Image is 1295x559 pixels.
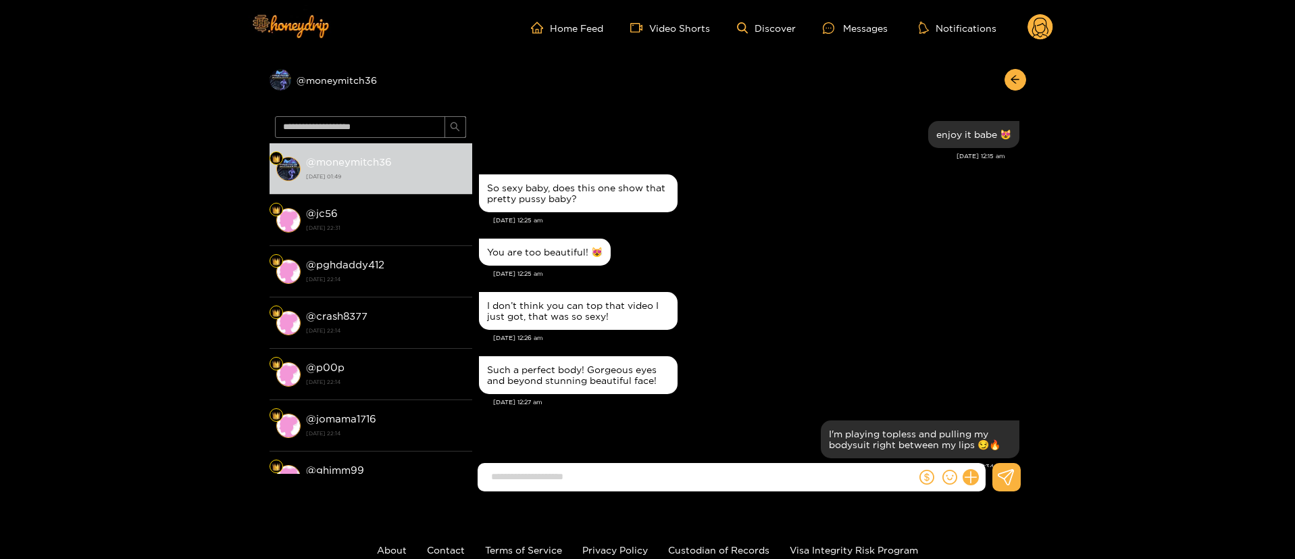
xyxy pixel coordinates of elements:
a: Privacy Policy [582,545,648,555]
strong: [DATE] 22:14 [306,324,465,337]
a: Visa Integrity Risk Program [790,545,918,555]
strong: @ pghdaddy412 [306,259,384,270]
div: Aug. 21, 12:15 am [928,121,1019,148]
div: [DATE] 12:34 am [479,462,1005,471]
button: Notifications [915,21,1000,34]
a: Custodian of Records [668,545,769,555]
strong: @ moneymitch36 [306,156,392,168]
strong: @ crash8377 [306,310,367,322]
img: Fan Level [272,309,280,317]
div: [DATE] 12:15 am [479,151,1005,161]
img: conversation [276,465,301,489]
strong: @ ghimm99 [306,464,364,476]
span: video-camera [630,22,649,34]
img: conversation [276,157,301,181]
span: arrow-left [1010,74,1020,86]
div: enjoy it babe 😻 [936,129,1011,140]
img: conversation [276,414,301,438]
a: Video Shorts [630,22,710,34]
img: Fan Level [272,463,280,471]
div: Such a perfect body! Gorgeous eyes and beyond stunning beautiful face! [487,364,669,386]
button: dollar [917,467,937,487]
img: Fan Level [272,412,280,420]
div: Messages [823,20,888,36]
img: conversation [276,311,301,335]
a: Contact [427,545,465,555]
strong: [DATE] 22:14 [306,273,465,285]
img: conversation [276,362,301,387]
div: [DATE] 12:27 am [493,397,1019,407]
a: About [377,545,407,555]
strong: [DATE] 22:14 [306,427,465,439]
strong: @ jc56 [306,208,338,219]
div: [DATE] 12:26 am [493,333,1019,343]
span: search [450,122,460,133]
div: [DATE] 12:25 am [493,269,1019,278]
div: Aug. 21, 12:25 am [479,239,611,266]
div: [DATE] 12:25 am [493,216,1019,225]
button: search [445,116,466,138]
strong: @ jomama1716 [306,413,376,424]
div: Aug. 21, 12:26 am [479,292,678,330]
strong: [DATE] 22:31 [306,222,465,234]
div: I don’t think you can top that video I just got, that was so sexy! [487,300,669,322]
div: Aug. 21, 12:25 am [479,174,678,212]
a: Terms of Service [485,545,562,555]
img: Fan Level [272,258,280,266]
div: @moneymitch36 [270,69,472,91]
img: conversation [276,260,301,284]
span: dollar [919,470,934,485]
strong: [DATE] 01:49 [306,170,465,183]
div: You are too beautiful! 😻 [487,247,603,258]
a: Home Feed [531,22,603,34]
img: Fan Level [272,206,280,214]
div: Aug. 21, 12:34 am [821,420,1019,458]
img: conversation [276,208,301,233]
button: arrow-left [1005,69,1026,91]
a: Discover [737,22,796,34]
strong: @ p00p [306,362,345,373]
span: home [531,22,550,34]
img: Fan Level [272,155,280,163]
span: smile [942,470,957,485]
strong: [DATE] 22:14 [306,376,465,388]
div: Aug. 21, 12:27 am [479,356,678,394]
div: So sexy baby, does this one show that pretty pussy baby? [487,183,669,204]
div: I'm playing topless and pulling my bodysuit right between my lips 😏🔥 [829,429,1011,450]
img: Fan Level [272,360,280,368]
